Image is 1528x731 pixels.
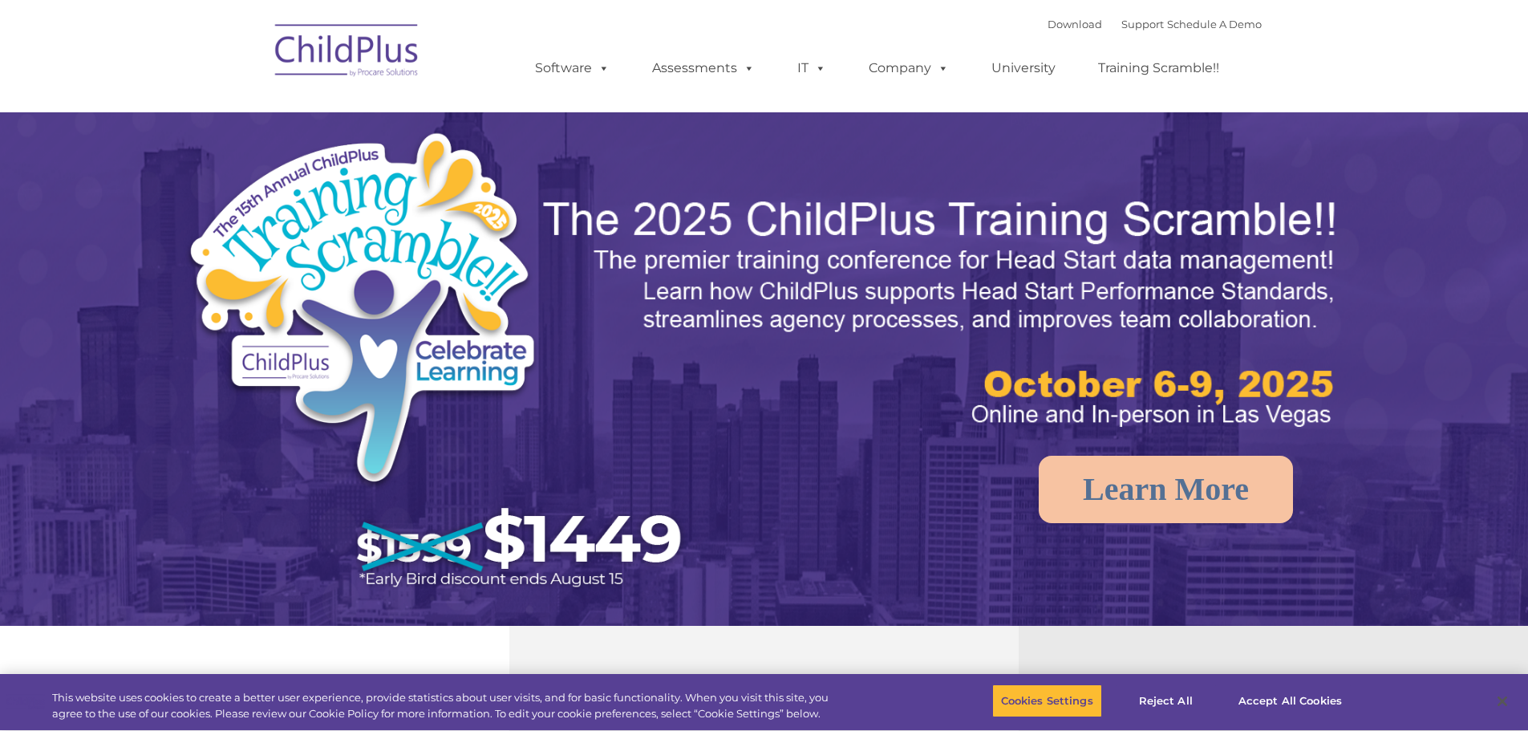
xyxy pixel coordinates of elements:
[223,172,291,184] span: Phone number
[1082,52,1235,84] a: Training Scramble!!
[1039,456,1293,523] a: Learn More
[519,52,626,84] a: Software
[1121,18,1164,30] a: Support
[992,684,1102,718] button: Cookies Settings
[853,52,965,84] a: Company
[1048,18,1102,30] a: Download
[1048,18,1262,30] font: |
[223,106,272,118] span: Last name
[1167,18,1262,30] a: Schedule A Demo
[975,52,1072,84] a: University
[636,52,771,84] a: Assessments
[1485,684,1520,719] button: Close
[52,690,841,721] div: This website uses cookies to create a better user experience, provide statistics about user visit...
[781,52,842,84] a: IT
[1116,684,1216,718] button: Reject All
[1230,684,1351,718] button: Accept All Cookies
[267,13,428,93] img: ChildPlus by Procare Solutions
